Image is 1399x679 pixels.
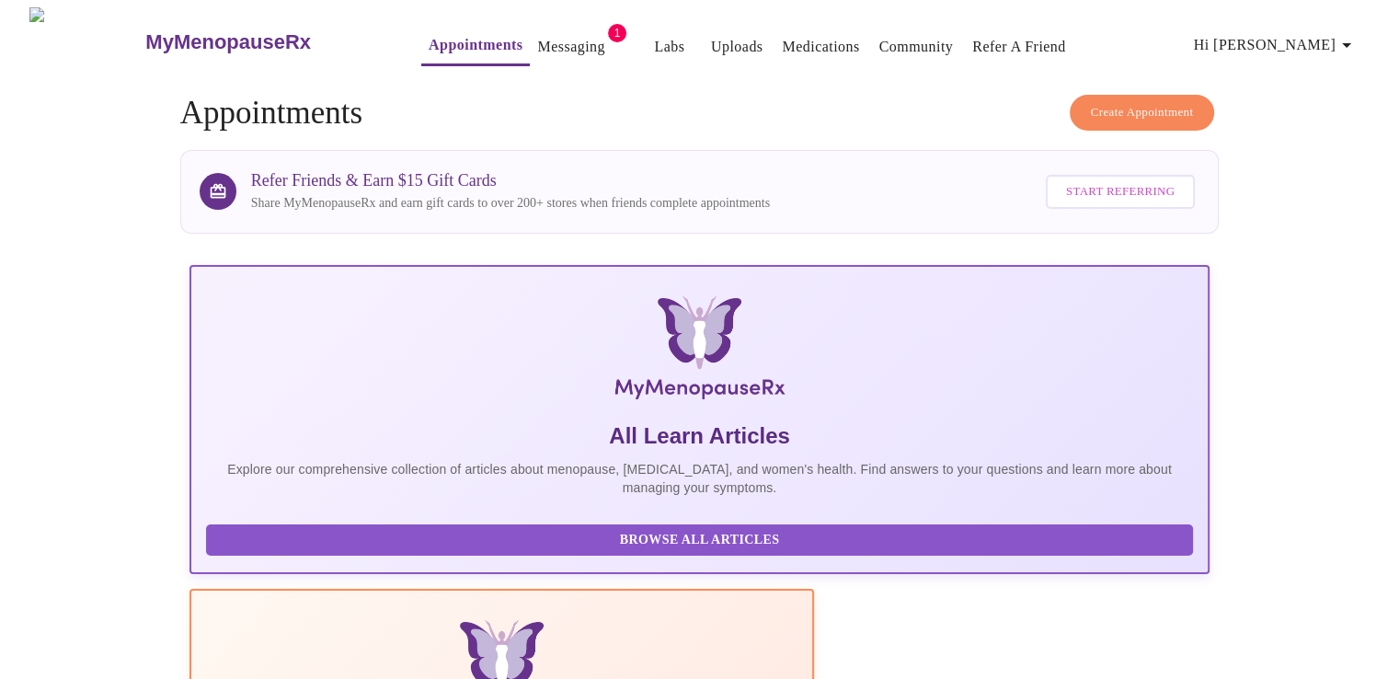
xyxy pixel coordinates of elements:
span: Browse All Articles [224,529,1175,552]
button: Refer a Friend [965,29,1073,65]
img: MyMenopauseRx Logo [29,7,143,76]
a: Medications [782,34,859,60]
h3: Refer Friends & Earn $15 Gift Cards [251,171,770,190]
h5: All Learn Articles [206,421,1194,451]
button: Community [872,29,961,65]
button: Hi [PERSON_NAME] [1187,27,1365,63]
span: Hi [PERSON_NAME] [1194,32,1358,58]
a: Appointments [429,32,522,58]
a: Labs [654,34,684,60]
button: Uploads [704,29,771,65]
a: Start Referring [1041,166,1199,218]
a: Community [879,34,954,60]
button: Start Referring [1046,175,1195,209]
button: Appointments [421,27,530,66]
a: Browse All Articles [206,531,1198,547]
img: MyMenopauseRx Logo [359,296,1039,407]
span: Start Referring [1066,181,1175,202]
a: MyMenopauseRx [143,10,384,75]
button: Labs [640,29,699,65]
a: Refer a Friend [972,34,1066,60]
button: Medications [774,29,866,65]
button: Messaging [530,29,612,65]
h3: MyMenopauseRx [145,30,311,54]
a: Messaging [537,34,604,60]
button: Create Appointment [1070,95,1215,131]
button: Browse All Articles [206,524,1194,557]
span: 1 [608,24,626,42]
h4: Appointments [180,95,1220,132]
a: Uploads [711,34,763,60]
p: Explore our comprehensive collection of articles about menopause, [MEDICAL_DATA], and women's hea... [206,460,1194,497]
p: Share MyMenopauseRx and earn gift cards to over 200+ stores when friends complete appointments [251,194,770,213]
span: Create Appointment [1091,102,1194,123]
